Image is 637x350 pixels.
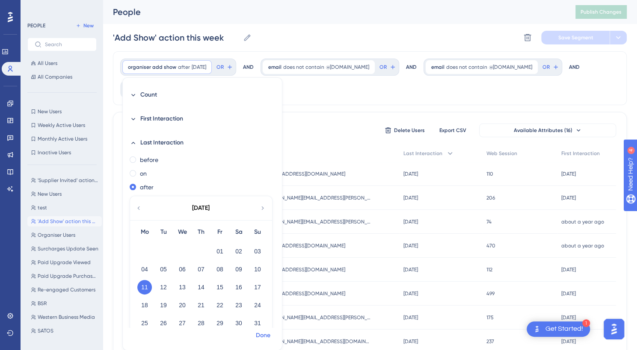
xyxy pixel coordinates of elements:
div: [DATE] [192,203,210,213]
span: email [431,64,444,71]
button: 25 [137,316,152,330]
div: Su [248,227,267,237]
span: test [38,204,47,211]
button: New [73,21,97,31]
button: 13 [175,280,190,294]
span: OR [542,64,550,71]
button: BSR [27,298,102,309]
button: 01 [213,244,227,259]
div: Tu [154,227,173,237]
button: Inactive Users [27,147,97,158]
div: AND [243,59,254,76]
span: Organiser Users [38,232,75,238]
time: [DATE] [403,243,418,249]
button: 11 [137,280,152,294]
div: People [113,6,554,18]
button: 08 [213,262,227,276]
time: [DATE] [561,195,576,201]
span: New [83,22,94,29]
span: 470 [486,242,495,249]
span: Export CSV [439,127,466,134]
button: 20 [175,298,190,312]
button: 24 [250,298,265,312]
div: Open Get Started! checklist, remaining modules: 1 [527,321,590,337]
button: 15 [213,280,227,294]
button: 02 [231,244,246,259]
time: [DATE] [561,338,576,344]
span: Done [256,330,270,341]
button: Re-engaged Customers [27,285,102,295]
button: Count [130,85,272,105]
span: 110 [486,171,493,177]
button: 05 [156,262,171,276]
span: All Users [38,60,57,67]
button: 27 [175,316,190,330]
button: 14 [194,280,208,294]
span: Surcharges Update Seen [38,245,98,252]
button: 03 [250,244,265,259]
span: [EMAIL_ADDRESS][DOMAIN_NAME] [264,266,345,273]
time: [DATE] [403,267,418,273]
time: [DATE] [403,291,418,297]
span: Need Help? [20,2,53,12]
time: [DATE] [403,315,418,321]
span: Paid Upgrade Viewed [38,259,91,266]
span: 499 [486,290,495,297]
button: Surcharges Update Seen [27,244,102,254]
time: [DATE] [403,219,418,225]
button: 31 [250,316,265,330]
span: 74 [486,218,492,225]
button: test [27,203,102,213]
span: All Companies [38,74,72,80]
button: Weekly Active Users [27,120,97,130]
button: Organiser Users [27,230,102,240]
time: [DATE] [561,171,576,177]
span: Weekly Active Users [38,122,85,129]
button: 29 [213,316,227,330]
label: before [140,155,158,165]
button: New Users [27,189,102,199]
span: First Interaction [140,114,183,124]
button: OR [541,60,560,74]
span: [EMAIL_ADDRESS][DOMAIN_NAME] [264,242,345,249]
button: Available Attributes (16) [479,124,616,137]
button: OR [215,60,234,74]
span: [PERSON_NAME][EMAIL_ADDRESS][PERSON_NAME][DOMAIN_NAME] [264,194,371,201]
span: does not contain [446,64,487,71]
button: 'Add Show' action this week [27,216,102,226]
span: 237 [486,338,494,345]
span: Inactive Users [38,149,71,156]
label: on [140,168,147,179]
time: [DATE] [561,291,576,297]
button: New Users [27,106,97,117]
time: about a year ago [561,243,604,249]
span: [EMAIL_ADDRESS][DOMAIN_NAME] [264,290,345,297]
button: First Interaction [130,109,272,129]
span: Last Interaction [140,138,184,148]
div: 4 [59,4,62,11]
button: 10 [250,262,265,276]
div: Mo [135,227,154,237]
button: 12 [156,280,171,294]
button: SATOS [27,326,102,336]
span: Save Segment [558,34,593,41]
time: [DATE] [561,315,576,321]
input: Search [45,41,89,47]
div: Get Started! [545,324,583,334]
div: We [173,227,192,237]
button: 28 [194,316,208,330]
button: 30 [231,316,246,330]
span: 206 [486,194,495,201]
span: @[DOMAIN_NAME] [326,64,369,71]
span: [PERSON_NAME][EMAIL_ADDRESS][PERSON_NAME][DOMAIN_NAME] [264,314,371,321]
span: Monthly Active Users [38,135,87,142]
button: 17 [250,280,265,294]
span: New Users [38,108,62,115]
span: Paid Upgrade Purchased [38,273,98,279]
span: BSR [38,300,47,307]
span: @[DOMAIN_NAME] [489,64,532,71]
time: [DATE] [403,338,418,344]
button: Delete Users [383,124,426,137]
